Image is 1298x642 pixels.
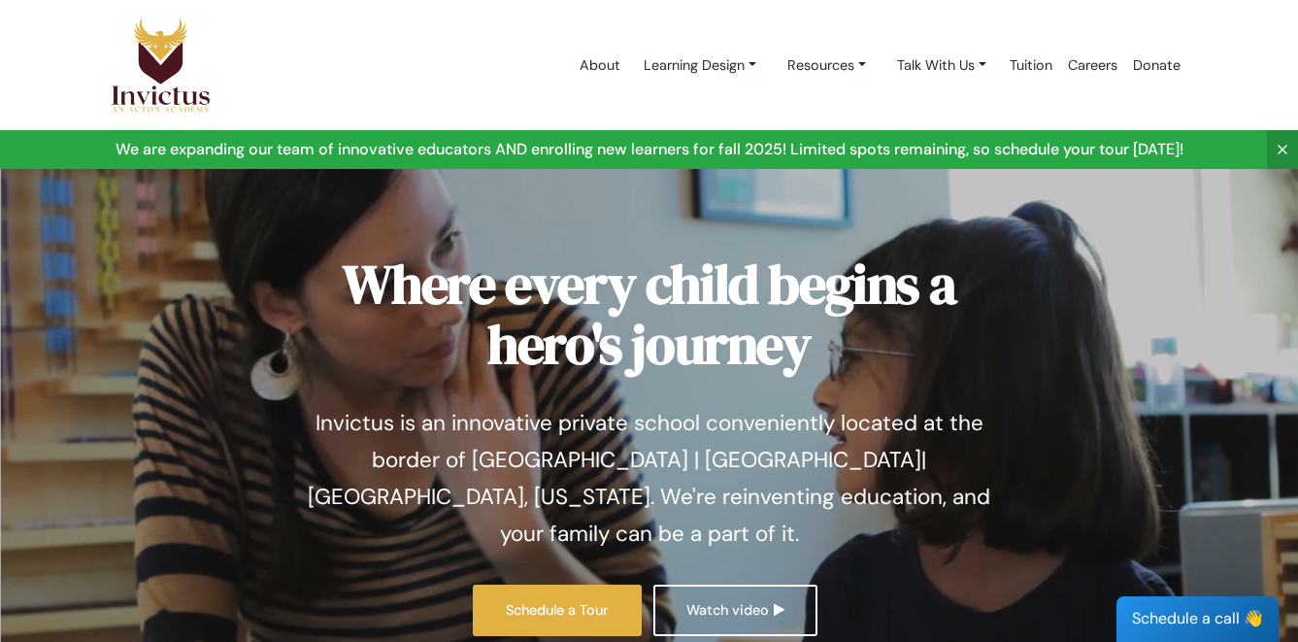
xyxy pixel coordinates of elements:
[111,17,212,114] img: Logo
[295,254,1004,374] h1: Where every child begins a hero's journey
[653,585,817,636] a: Watch video
[1116,596,1279,642] div: Schedule a call 👋
[1002,24,1060,107] a: Tuition
[882,48,1002,84] a: Talk With Us
[572,24,628,107] a: About
[473,585,642,636] a: Schedule a Tour
[295,405,1004,553] p: Invictus is an innovative private school conveniently located at the border of [GEOGRAPHIC_DATA] ...
[1060,24,1125,107] a: Careers
[772,48,882,84] a: Resources
[628,48,772,84] a: Learning Design
[1125,24,1188,107] a: Donate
